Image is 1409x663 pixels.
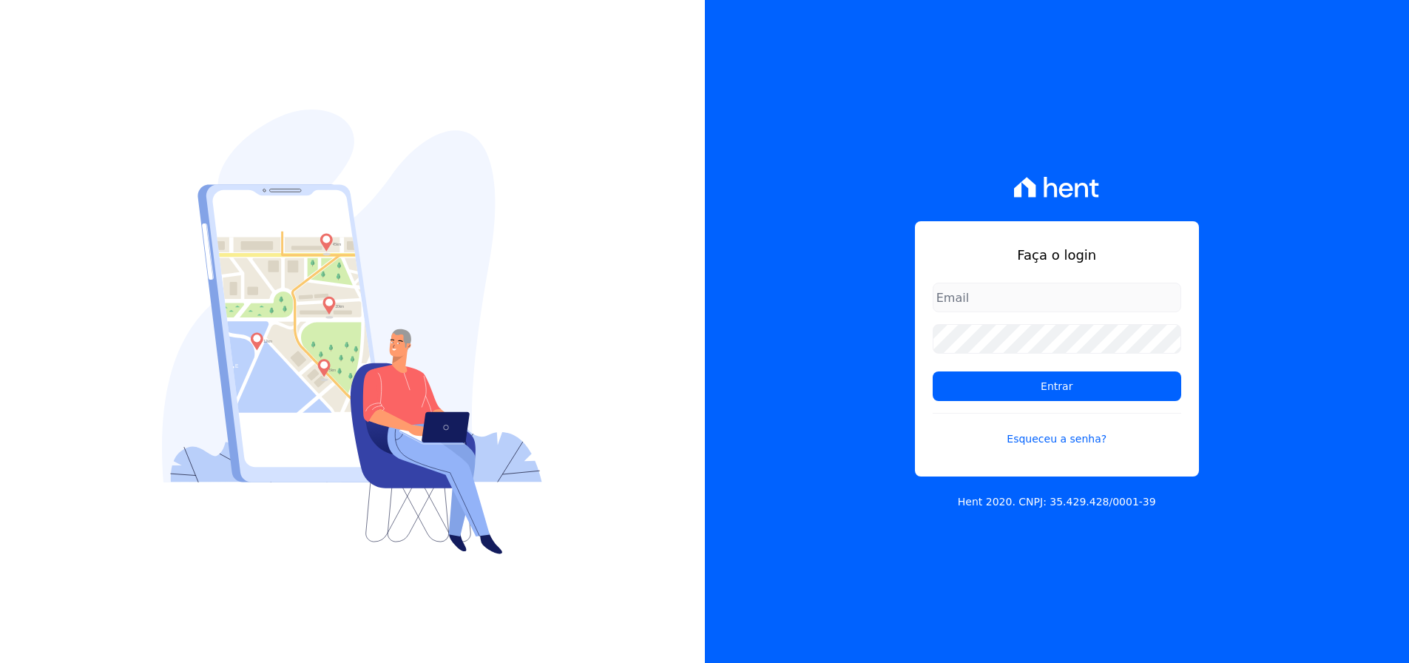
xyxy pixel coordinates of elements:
[958,494,1156,510] p: Hent 2020. CNPJ: 35.429.428/0001-39
[933,413,1181,447] a: Esqueceu a senha?
[933,371,1181,401] input: Entrar
[162,110,542,554] img: Login
[933,283,1181,312] input: Email
[933,245,1181,265] h1: Faça o login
